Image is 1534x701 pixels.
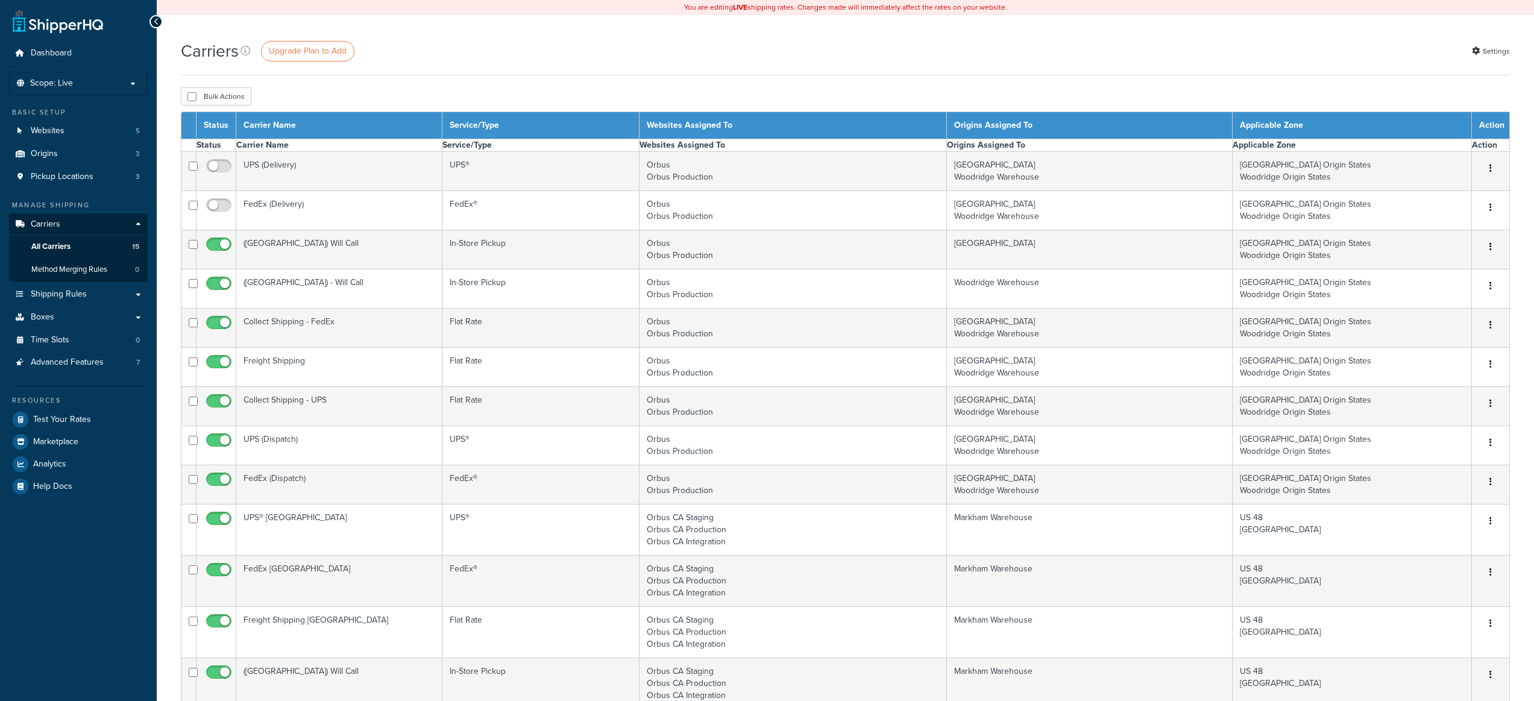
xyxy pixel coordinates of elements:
span: Dashboard [31,48,72,58]
th: Status [196,112,236,139]
a: All Carriers 15 [9,236,148,258]
th: Origins Assigned To [947,112,1233,139]
th: Applicable Zone [1232,112,1471,139]
a: Carriers [9,213,148,236]
div: Resources [9,395,148,406]
td: Orbus Orbus Production [640,309,947,348]
td: Orbus Orbus Production [640,152,947,191]
li: Advanced Features [9,351,148,374]
li: Boxes [9,306,148,328]
td: In-Store Pickup [442,269,640,309]
td: [GEOGRAPHIC_DATA] Woodridge Warehouse [947,426,1233,465]
td: In-Store Pickup [442,230,640,269]
td: [GEOGRAPHIC_DATA] Origin States Woodridge Origin States [1232,269,1471,309]
span: 7 [136,357,140,368]
td: FedEx (Dispatch) [236,465,442,505]
td: Markham Warehouse [947,505,1233,556]
td: Orbus Orbus Production [640,348,947,387]
b: LIVE [733,2,747,13]
span: Method Merging Rules [31,265,107,275]
td: [GEOGRAPHIC_DATA] Origin States Woodridge Origin States [1232,387,1471,426]
td: Flat Rate [442,607,640,658]
td: [GEOGRAPHIC_DATA] [947,230,1233,269]
span: Upgrade Plan to Add [269,45,347,57]
li: Websites [9,120,148,142]
th: Websites Assigned To [640,139,947,152]
td: Markham Warehouse [947,607,1233,658]
span: Scope: Live [30,78,73,89]
td: UPS® [442,505,640,556]
th: Carrier Name [236,112,442,139]
td: [GEOGRAPHIC_DATA] Origin States Woodridge Origin States [1232,348,1471,387]
a: Test Your Rates [9,409,148,430]
td: Woodridge Warehouse [947,269,1233,309]
span: Help Docs [33,482,72,492]
td: [GEOGRAPHIC_DATA] Woodridge Warehouse [947,191,1233,230]
td: Orbus CA Staging Orbus CA Production Orbus CA Integration [640,505,947,556]
span: 15 [132,242,139,252]
th: Applicable Zone [1232,139,1471,152]
span: 3 [136,149,140,159]
a: Shipping Rules [9,283,148,306]
a: Help Docs [9,476,148,497]
td: [GEOGRAPHIC_DATA] Woodridge Warehouse [947,309,1233,348]
li: Marketplace [9,431,148,453]
td: UPS® [442,426,640,465]
a: Pickup Locations 3 [9,166,148,188]
li: Pickup Locations [9,166,148,188]
span: Shipping Rules [31,289,87,300]
td: FedEx [GEOGRAPHIC_DATA] [236,556,442,607]
td: ([GEOGRAPHIC_DATA]) - Will Call [236,269,442,309]
td: Orbus CA Staging Orbus CA Production Orbus CA Integration [640,607,947,658]
td: US 48 [GEOGRAPHIC_DATA] [1232,505,1471,556]
span: 5 [136,126,140,136]
a: Advanced Features 7 [9,351,148,374]
td: [GEOGRAPHIC_DATA] Origin States Woodridge Origin States [1232,426,1471,465]
h1: Carriers [181,39,239,63]
span: Advanced Features [31,357,104,368]
a: Settings [1472,43,1510,60]
th: Service/Type [442,112,640,139]
a: Upgrade Plan to Add [261,41,354,61]
td: UPS® [442,152,640,191]
span: Marketplace [33,437,78,447]
td: Markham Warehouse [947,556,1233,607]
div: Basic Setup [9,107,148,118]
a: Dashboard [9,42,148,64]
th: Action [1472,139,1510,152]
td: UPS® [GEOGRAPHIC_DATA] [236,505,442,556]
li: Time Slots [9,329,148,351]
td: [GEOGRAPHIC_DATA] Woodridge Warehouse [947,465,1233,505]
li: Origins [9,143,148,165]
td: Collect Shipping - UPS [236,387,442,426]
td: Orbus Orbus Production [640,426,947,465]
td: Orbus Orbus Production [640,269,947,309]
a: Analytics [9,453,148,475]
th: Status [196,139,236,152]
td: Orbus CA Staging Orbus CA Production Orbus CA Integration [640,556,947,607]
td: UPS (Delivery) [236,152,442,191]
li: Method Merging Rules [9,259,148,281]
li: Carriers [9,213,148,282]
span: Origins [31,149,58,159]
th: Action [1472,112,1510,139]
td: FedEx® [442,556,640,607]
td: [GEOGRAPHIC_DATA] Origin States Woodridge Origin States [1232,230,1471,269]
td: FedEx (Delivery) [236,191,442,230]
span: Websites [31,126,64,136]
td: Freight Shipping [GEOGRAPHIC_DATA] [236,607,442,658]
td: Orbus Orbus Production [640,465,947,505]
span: All Carriers [31,242,71,252]
td: Orbus Orbus Production [640,230,947,269]
span: Boxes [31,312,54,322]
td: Flat Rate [442,309,640,348]
td: Orbus Orbus Production [640,387,947,426]
span: 3 [136,172,140,182]
a: Method Merging Rules 0 [9,259,148,281]
th: Service/Type [442,139,640,152]
td: [GEOGRAPHIC_DATA] Woodridge Warehouse [947,387,1233,426]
